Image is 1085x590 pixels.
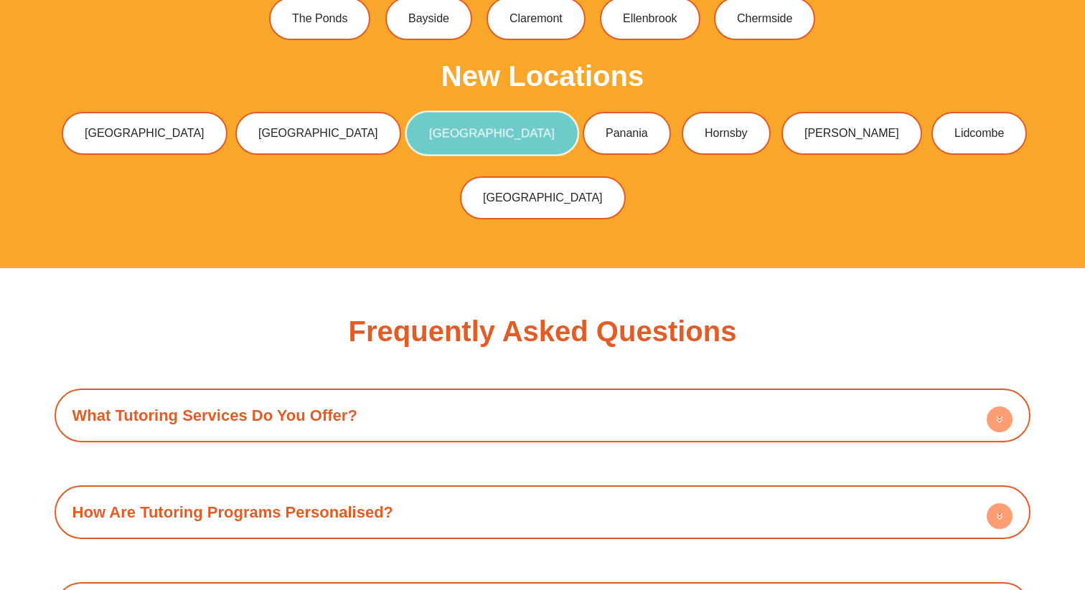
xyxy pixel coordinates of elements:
[235,112,401,155] a: [GEOGRAPHIC_DATA]
[483,192,603,204] span: [GEOGRAPHIC_DATA]
[62,112,227,155] a: [GEOGRAPHIC_DATA]
[804,128,899,139] span: [PERSON_NAME]
[460,176,626,219] a: [GEOGRAPHIC_DATA]
[405,110,578,156] a: [GEOGRAPHIC_DATA]
[737,13,792,24] span: Chermside
[781,112,922,155] a: [PERSON_NAME]
[408,13,449,24] span: Bayside
[429,127,555,139] span: [GEOGRAPHIC_DATA]
[705,128,748,139] span: Hornsby
[72,503,393,521] a: How Are Tutoring Programs Personalised?
[682,112,771,155] a: Hornsby
[441,62,644,90] h2: New Locations
[583,112,671,155] a: Panania
[62,493,1024,532] div: How Are Tutoring Programs Personalised?
[839,428,1085,590] iframe: Chat Widget
[606,128,648,139] span: Panania
[62,396,1024,435] div: What Tutoring Services Do You Offer?
[509,13,563,24] span: Claremont
[349,317,737,346] h2: Frequently Asked Questions
[623,13,677,24] span: Ellenbrook
[258,128,378,139] span: [GEOGRAPHIC_DATA]
[931,112,1027,155] a: Lidcombe
[292,13,347,24] span: The Ponds
[954,128,1004,139] span: Lidcombe
[72,406,357,424] a: What Tutoring Services Do You Offer?
[85,128,205,139] span: [GEOGRAPHIC_DATA]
